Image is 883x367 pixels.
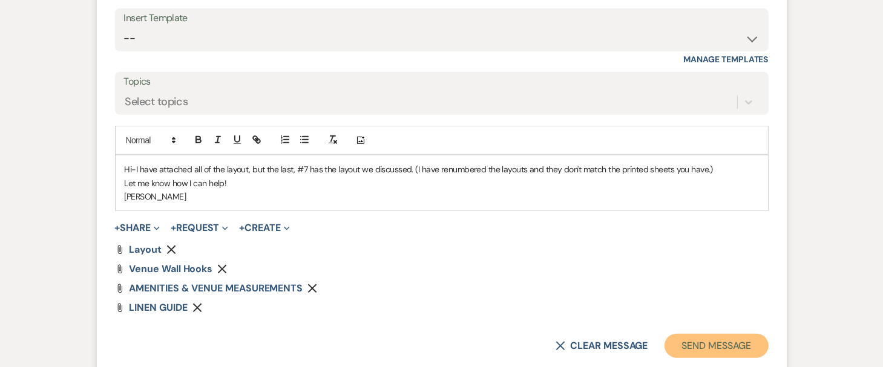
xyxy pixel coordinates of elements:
[239,223,289,233] button: Create
[125,190,759,203] p: [PERSON_NAME]
[115,223,160,233] button: Share
[171,223,228,233] button: Request
[130,262,213,275] span: venue wall hooks
[124,10,760,27] div: Insert Template
[239,223,245,233] span: +
[171,223,176,233] span: +
[684,54,769,65] a: Manage Templates
[556,341,648,351] button: Clear message
[130,282,303,294] span: AMENITIES & VENUE MEASUREMENTS
[115,223,120,233] span: +
[130,303,188,313] a: LINEN GUIDE
[130,264,213,274] a: venue wall hooks
[124,73,760,91] label: Topics
[665,334,768,358] button: Send Message
[125,94,188,111] div: Select topics
[130,301,188,314] span: LINEN GUIDE
[125,163,759,176] p: Hi-I have attached all of the layout, but the last, #7 has the layout we discussed. (I have renum...
[125,177,759,190] p: Let me know how I can help!
[130,284,303,293] a: AMENITIES & VENUE MEASUREMENTS
[130,245,162,255] a: layout
[130,243,162,256] span: layout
